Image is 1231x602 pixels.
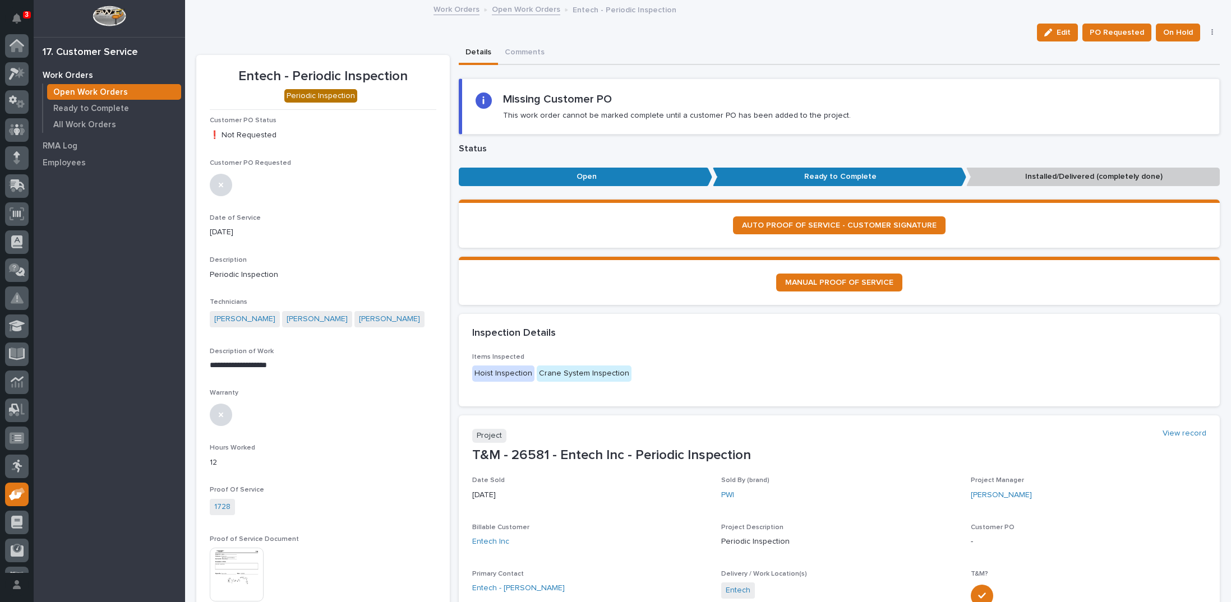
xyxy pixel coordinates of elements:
span: Description [210,257,247,263]
a: Work Orders [34,67,185,84]
div: Crane System Inspection [537,365,631,382]
a: PWI [721,489,734,501]
span: PO Requested [1090,26,1144,39]
span: Billable Customer [472,524,529,531]
p: Periodic Inspection [721,536,957,548]
p: Periodic Inspection [210,269,436,281]
p: T&M - 26581 - Entech Inc - Periodic Inspection [472,447,1206,464]
span: Edit [1057,27,1071,38]
h2: Inspection Details [472,327,556,340]
span: Customer PO [971,524,1015,531]
img: Workspace Logo [93,6,126,26]
p: RMA Log [43,141,77,151]
a: 1728 [214,501,230,513]
a: Employees [34,154,185,171]
span: Project Description [721,524,783,531]
p: - [971,536,1206,548]
a: Entech Inc [472,536,509,548]
p: [DATE] [472,489,708,501]
span: Project Manager [971,477,1024,484]
span: Hours Worked [210,444,255,451]
p: Open [459,168,712,186]
span: Customer PO Requested [210,160,291,166]
p: Employees [43,158,86,168]
p: Entech - Periodic Inspection [573,3,676,15]
div: Hoist Inspection [472,365,534,382]
a: View record [1163,429,1206,438]
a: [PERSON_NAME] [359,313,420,325]
a: RMA Log [34,137,185,154]
div: Notifications3 [14,13,29,31]
span: MANUAL PROOF OF SERVICE [785,279,893,286]
span: Customer PO Status [210,117,276,124]
button: Edit [1037,24,1078,41]
p: ❗ Not Requested [210,129,436,141]
span: Items Inspected [472,354,524,360]
a: All Work Orders [43,117,185,132]
a: Ready to Complete [43,100,185,116]
p: All Work Orders [53,120,116,130]
button: On Hold [1156,24,1200,41]
span: AUTO PROOF OF SERVICE - CUSTOMER SIGNATURE [742,221,937,229]
p: Installed/Delivered (completely done) [966,168,1220,186]
span: Proof Of Service [210,487,264,493]
span: T&M? [971,571,988,577]
a: [PERSON_NAME] [214,313,275,325]
div: Periodic Inspection [284,89,357,103]
p: Open Work Orders [53,87,128,98]
p: 3 [25,11,29,18]
a: AUTO PROOF OF SERVICE - CUSTOMER SIGNATURE [733,216,946,234]
div: 17. Customer Service [43,47,138,59]
p: [DATE] [210,226,436,238]
button: Comments [498,41,551,65]
a: Entech - [PERSON_NAME] [472,582,565,594]
p: This work order cannot be marked complete until a customer PO has been added to the project. [503,110,851,121]
a: Entech [726,585,750,596]
p: Status [459,143,1220,154]
p: Project [472,429,506,443]
p: 12 [210,457,436,469]
span: Warranty [210,390,238,396]
a: MANUAL PROOF OF SERVICE [776,274,902,291]
p: Ready to Complete [53,104,129,114]
span: Date Sold [472,477,505,484]
span: Proof of Service Document [210,536,299,543]
span: Description of Work [210,348,274,355]
a: Open Work Orders [492,2,560,15]
span: Primary Contact [472,571,524,577]
span: Sold By (brand) [721,477,769,484]
a: Open Work Orders [43,84,185,100]
button: Details [459,41,498,65]
span: Delivery / Work Location(s) [721,571,807,577]
span: Technicians [210,299,247,305]
h2: Missing Customer PO [503,92,612,106]
p: Work Orders [43,71,93,81]
span: On Hold [1163,26,1193,39]
a: Work Orders [434,2,480,15]
button: PO Requested [1082,24,1151,41]
p: Ready to Complete [713,168,966,186]
a: [PERSON_NAME] [287,313,348,325]
p: Entech - Periodic Inspection [210,68,436,85]
a: [PERSON_NAME] [971,489,1032,501]
button: Notifications [5,7,29,30]
span: Date of Service [210,215,261,221]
